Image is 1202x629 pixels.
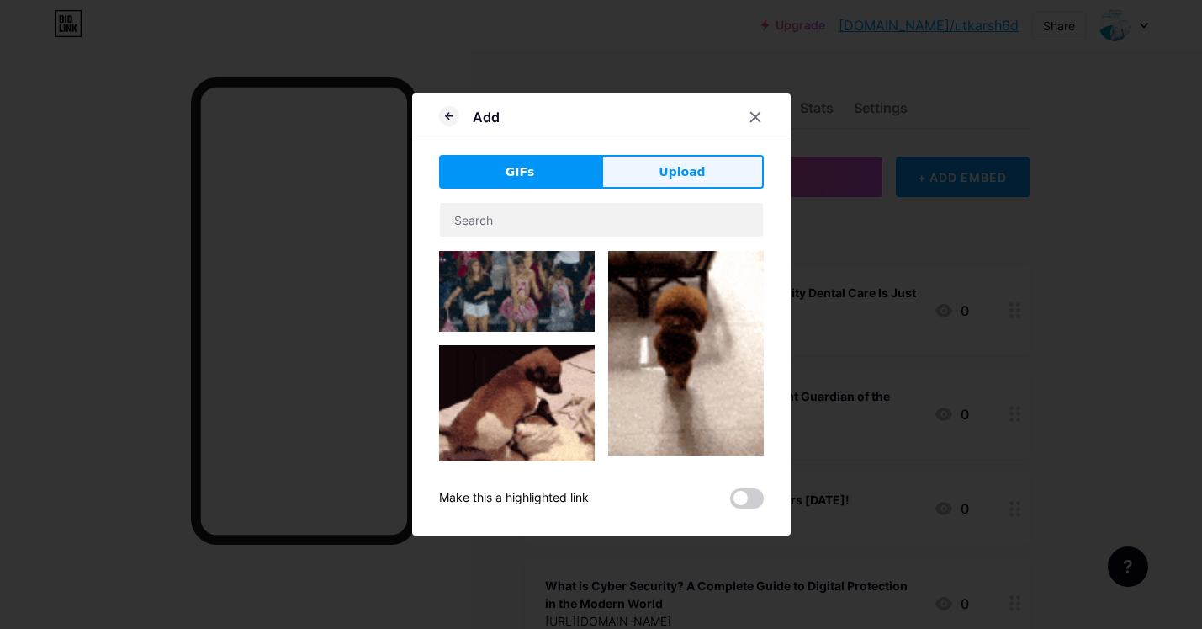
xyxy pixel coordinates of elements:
[473,107,500,127] div: Add
[439,251,595,332] img: Gihpy
[659,163,705,181] span: Upload
[439,345,595,486] img: Gihpy
[601,155,764,189] button: Upload
[506,163,535,181] span: GIFs
[439,155,601,189] button: GIFs
[608,251,764,456] img: Gihpy
[439,488,589,509] div: Make this a highlighted link
[440,203,763,237] input: Search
